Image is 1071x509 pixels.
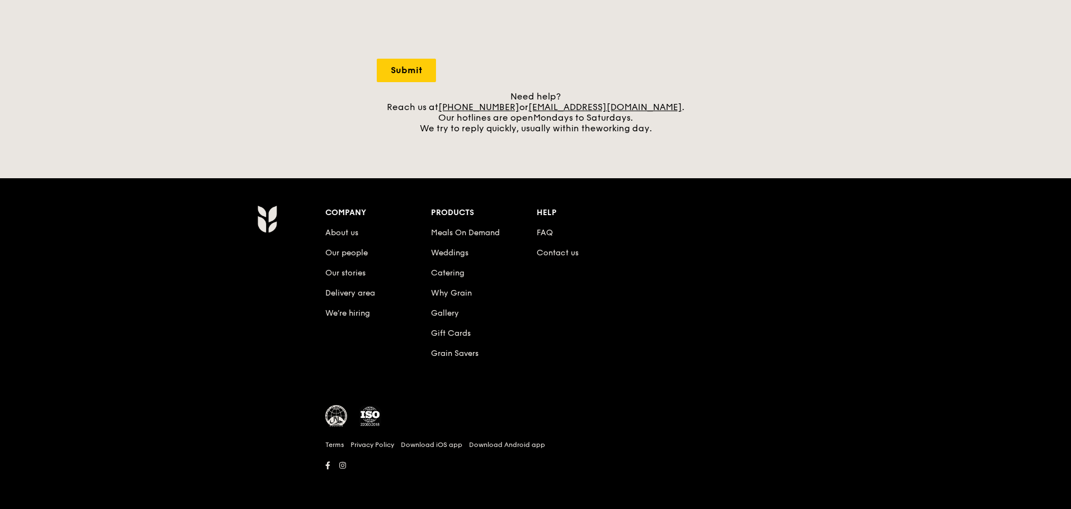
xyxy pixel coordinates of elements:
[325,268,366,278] a: Our stories
[596,123,652,134] span: working day.
[528,102,682,112] a: [EMAIL_ADDRESS][DOMAIN_NAME]
[431,288,472,298] a: Why Grain
[431,329,471,338] a: Gift Cards
[325,308,370,318] a: We’re hiring
[377,6,547,50] iframe: reCAPTCHA
[325,405,348,427] img: MUIS Halal Certified
[537,228,553,237] a: FAQ
[325,440,344,449] a: Terms
[257,205,277,233] img: Grain
[350,440,394,449] a: Privacy Policy
[431,248,468,258] a: Weddings
[438,102,519,112] a: [PHONE_NUMBER]
[325,228,358,237] a: About us
[359,405,381,427] img: ISO Certified
[537,205,642,221] div: Help
[325,288,375,298] a: Delivery area
[431,205,537,221] div: Products
[469,440,545,449] a: Download Android app
[537,248,579,258] a: Contact us
[431,308,459,318] a: Gallery
[377,91,694,134] div: Need help? Reach us at or . Our hotlines are open We try to reply quickly, usually within the
[325,205,431,221] div: Company
[533,112,633,123] span: Mondays to Saturdays.
[325,248,368,258] a: Our people
[377,59,436,82] input: Submit
[431,349,478,358] a: Grain Savers
[401,440,462,449] a: Download iOS app
[214,473,857,482] h6: Revision
[431,228,500,237] a: Meals On Demand
[431,268,465,278] a: Catering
